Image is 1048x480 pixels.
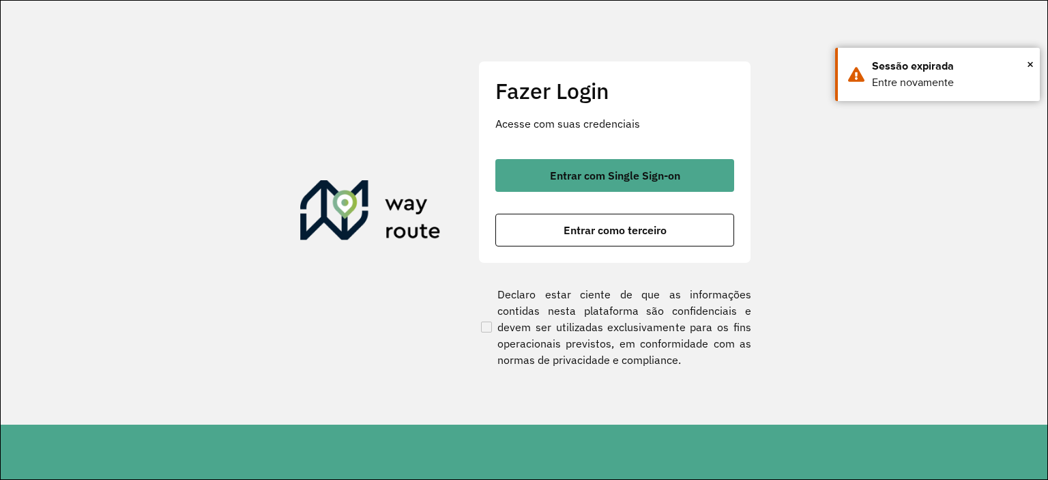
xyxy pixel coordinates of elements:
span: Entrar como terceiro [564,225,667,236]
button: Close [1027,54,1034,74]
span: Entrar com Single Sign-on [550,170,680,181]
button: button [495,159,734,192]
label: Declaro estar ciente de que as informações contidas nesta plataforma são confidenciais e devem se... [478,286,751,368]
p: Acesse com suas credenciais [495,115,734,132]
button: button [495,214,734,246]
span: × [1027,54,1034,74]
img: Roteirizador AmbevTech [300,180,441,246]
h2: Fazer Login [495,78,734,104]
div: Sessão expirada [872,58,1030,74]
div: Entre novamente [872,74,1030,91]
